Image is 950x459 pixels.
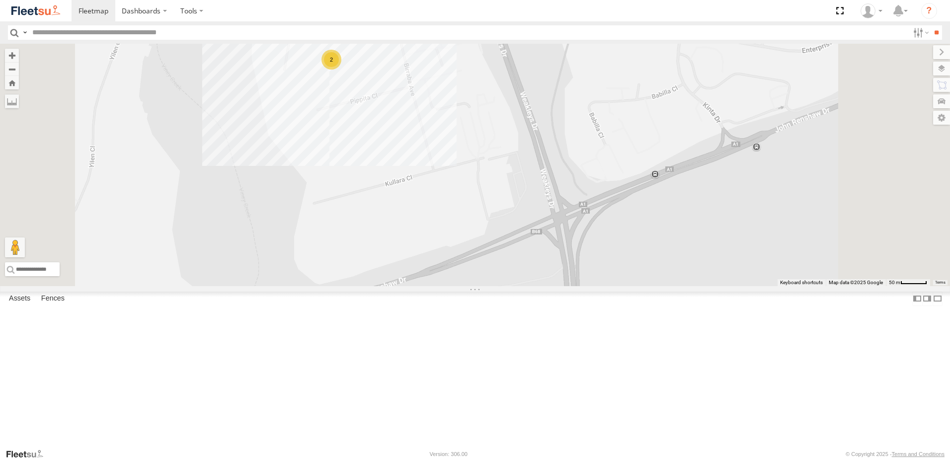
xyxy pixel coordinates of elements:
a: Terms (opens in new tab) [935,281,946,285]
label: Hide Summary Table [933,292,943,306]
a: Terms and Conditions [892,451,945,457]
div: James Cullen [857,3,886,18]
label: Assets [4,292,35,306]
span: 50 m [889,280,900,285]
label: Measure [5,94,19,108]
a: Visit our Website [5,449,51,459]
label: Dock Summary Table to the Right [922,292,932,306]
button: Drag Pegman onto the map to open Street View [5,237,25,257]
label: Search Query [21,25,29,40]
label: Dock Summary Table to the Left [912,292,922,306]
div: © Copyright 2025 - [846,451,945,457]
button: Keyboard shortcuts [780,279,823,286]
div: 2 [321,50,341,70]
label: Search Filter Options [909,25,931,40]
img: fleetsu-logo-horizontal.svg [10,4,62,17]
button: Map Scale: 50 m per 50 pixels [886,279,930,286]
button: Zoom out [5,62,19,76]
button: Zoom Home [5,76,19,89]
button: Zoom in [5,49,19,62]
i: ? [921,3,937,19]
span: Map data ©2025 Google [829,280,883,285]
label: Fences [36,292,70,306]
div: Version: 306.00 [430,451,468,457]
label: Map Settings [933,111,950,125]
